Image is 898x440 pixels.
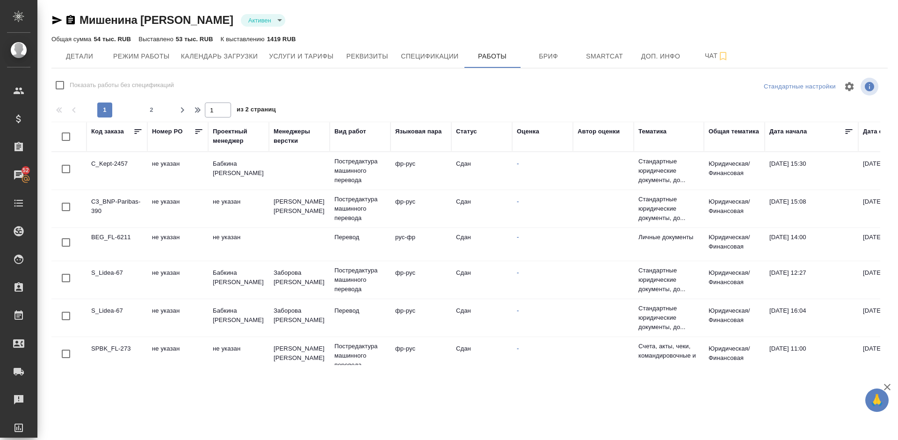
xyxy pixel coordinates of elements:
span: 52 [17,166,35,175]
p: Стандартные юридические документы, до... [638,304,699,332]
div: Менеджеры верстки [274,127,325,146]
div: Общая тематика [709,127,759,136]
p: Перевод [334,233,386,242]
div: Дата начала [769,127,807,136]
div: Проектный менеджер [213,127,264,146]
p: 54 тыс. RUB [94,36,131,43]
td: не указан [208,228,269,261]
td: S_Lidea-67 [87,301,147,334]
td: Сдан [451,154,512,187]
p: К выставлению [220,36,267,43]
span: Toggle Row Selected [56,159,76,179]
td: Юридическая/Финансовая [704,154,765,187]
td: Бабкина [PERSON_NAME] [208,301,269,334]
a: - [517,234,519,241]
td: Юридическая/Финансовая [704,192,765,225]
p: Личные документы [638,233,699,242]
p: Стандартные юридические документы, до... [638,157,699,185]
span: Toggle Row Selected [56,268,76,288]
span: Настроить таблицу [838,75,861,98]
td: Бабкина [PERSON_NAME] [208,264,269,296]
div: Дата сдачи [863,127,897,136]
p: Перевод [334,306,386,315]
td: Юридическая/Финансовая [704,301,765,334]
button: Активен [246,16,274,24]
p: Выставлено [138,36,176,43]
span: Календарь загрузки [181,51,258,62]
span: Режим работы [113,51,170,62]
div: Код заказа [91,127,124,136]
span: Toggle Row Selected [56,306,76,326]
td: не указан [147,192,208,225]
a: - [517,269,519,276]
p: Стандартные юридические документы, до... [638,266,699,294]
td: C3_BNP-Paribas-390 [87,192,147,225]
td: [DATE] 11:00 [765,339,858,372]
p: Стандартные юридические документы, до... [638,195,699,223]
td: фр-рус [391,192,451,225]
td: Заборова [PERSON_NAME] [269,264,330,296]
p: Счета, акты, чеки, командировочные и ... [638,342,699,370]
button: 🙏 [865,389,889,412]
div: Автор оценки [578,127,620,136]
span: Чат [695,50,739,62]
button: Скопировать ссылку для ЯМессенджера [51,15,63,26]
div: Номер PO [152,127,182,136]
span: Детали [57,51,102,62]
td: S_Lidea-67 [87,264,147,296]
td: Сдан [451,228,512,261]
span: Посмотреть информацию [861,78,880,95]
div: Статус [456,127,477,136]
span: Toggle Row Selected [56,233,76,252]
svg: Подписаться [717,51,729,62]
a: - [517,198,519,205]
span: 2 [144,105,159,115]
span: 🙏 [869,390,885,410]
a: - [517,307,519,314]
td: не указан [208,339,269,372]
td: не указан [208,192,269,225]
td: Сдан [451,264,512,296]
td: [PERSON_NAME] [PERSON_NAME] [269,192,330,225]
td: Юридическая/Финансовая [704,264,765,296]
p: 1419 RUB [267,36,296,43]
td: фр-рус [391,264,451,296]
td: фр-рус [391,154,451,187]
td: C_Kept-2457 [87,154,147,187]
td: Заборова [PERSON_NAME] [269,301,330,334]
td: Юридическая/Финансовая [704,339,765,372]
td: Сдан [451,301,512,334]
a: - [517,160,519,167]
td: Юридическая/Финансовая [704,228,765,261]
span: Toggle Row Selected [56,197,76,217]
span: Бриф [526,51,571,62]
div: Вид работ [334,127,366,136]
td: не указан [147,228,208,261]
span: Smartcat [582,51,627,62]
p: 53 тыс. RUB [176,36,213,43]
td: Сдан [451,192,512,225]
td: [DATE] 15:30 [765,154,858,187]
p: Постредактура машинного перевода [334,195,386,223]
a: - [517,345,519,352]
td: [DATE] 14:00 [765,228,858,261]
td: фр-рус [391,339,451,372]
p: Постредактура машинного перевода [334,157,386,185]
span: Показать работы без спецификаций [70,81,174,90]
div: Языковая пара [395,127,442,136]
td: не указан [147,264,208,296]
td: [PERSON_NAME] [PERSON_NAME] [269,339,330,372]
td: рус-фр [391,228,451,261]
button: 2 [144,103,159,117]
td: [DATE] 16:04 [765,301,858,334]
span: Доп. инфо [638,51,683,62]
a: 52 [2,163,35,187]
a: Мишенина [PERSON_NAME] [80,14,233,26]
div: Активен [241,14,285,27]
span: Услуги и тарифы [269,51,333,62]
span: Реквизиты [345,51,390,62]
p: Постредактура машинного перевода [334,266,386,294]
p: Постредактура машинного перевода [334,342,386,370]
p: Общая сумма [51,36,94,43]
td: [DATE] 12:27 [765,264,858,296]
